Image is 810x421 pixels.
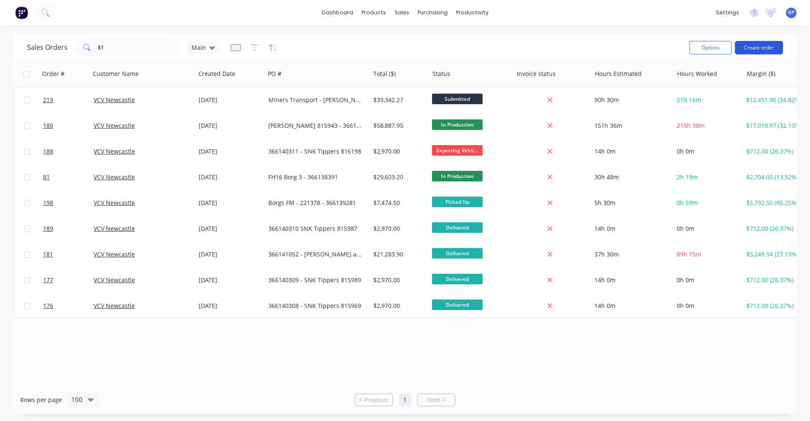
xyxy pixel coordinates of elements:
[373,199,423,207] div: $7,474.50
[94,199,135,207] a: VCV Newcastle
[199,250,262,259] div: [DATE]
[746,121,800,130] div: $17,010.97 (32.13%)
[268,224,362,233] div: 366140310 SNK Tippers 815987
[192,43,206,52] span: Main
[677,199,698,207] span: 0h 59m
[746,147,800,156] div: $712.00 (26.37%)
[318,6,357,19] a: dashboard
[43,276,53,284] span: 177
[43,190,94,216] a: 198
[746,250,800,259] div: $5,249.94 (27.13%)
[677,70,717,78] div: Hours Worked
[268,96,362,104] div: Miners Transport - [PERSON_NAME] 815922
[94,224,135,232] a: VCV Newcastle
[594,199,666,207] div: 5h 30m
[594,250,666,259] div: 37h 30m
[268,276,362,284] div: 366140309 - SNK Tippers 815989
[199,173,262,181] div: [DATE]
[373,70,396,78] div: Total ($)
[746,276,800,284] div: $712.00 (26.37%)
[432,171,483,181] span: In Production
[94,96,135,104] a: VCV Newcastle
[20,396,62,404] span: Rows per page
[43,96,53,104] span: 219
[268,121,362,130] div: [PERSON_NAME] 815943 - 366141255
[390,6,413,19] div: sales
[427,396,440,404] span: Next
[43,242,94,267] a: 181
[43,216,94,241] a: 189
[93,70,139,78] div: Customer Name
[432,248,483,259] span: Delivered
[43,121,53,130] span: 180
[199,199,262,207] div: [DATE]
[746,96,800,104] div: $12,451.90 (34.82%)
[677,224,694,232] span: 0h 0m
[43,173,50,181] span: 81
[677,147,694,155] span: 0h 0m
[432,70,450,78] div: Status
[418,396,455,404] a: Next page
[94,121,135,130] a: VCV Newcastle
[199,276,262,284] div: [DATE]
[373,173,423,181] div: $29,603.20
[747,70,775,78] div: Margin ($)
[373,121,423,130] div: $58,887.95
[94,302,135,310] a: VCV Newcastle
[746,302,800,310] div: $712.00 (26.37%)
[677,302,694,310] span: 0h 0m
[594,96,666,104] div: 90h 30m
[43,293,94,318] a: 176
[689,41,732,54] button: Options
[432,197,483,207] span: Picked Up
[351,394,459,406] ul: Pagination
[432,145,483,156] span: Expecting Vehic...
[517,70,556,78] div: Invoice status
[677,173,698,181] span: 2h 19m
[373,302,423,310] div: $2,970.00
[373,96,423,104] div: $39,342.27
[199,302,262,310] div: [DATE]
[43,113,94,138] a: 180
[594,173,666,181] div: 30h 48m
[43,267,94,293] a: 177
[432,222,483,233] span: Delivered
[712,6,743,19] div: settings
[199,147,262,156] div: [DATE]
[594,276,666,284] div: 14h 0m
[595,70,642,78] div: Hours Estimated
[594,121,666,130] div: 151h 36m
[677,96,701,104] span: 21h 16m
[43,165,94,190] a: 81
[746,199,800,207] div: $5,792.50 (85.25%)
[94,276,135,284] a: VCV Newcastle
[432,94,483,104] span: Submitted
[373,147,423,156] div: $2,970.00
[94,173,135,181] a: VCV Newcastle
[373,224,423,233] div: $2,970.00
[43,147,53,156] span: 188
[413,6,452,19] div: purchasing
[199,96,262,104] div: [DATE]
[355,396,392,404] a: Previous page
[268,199,362,207] div: Borgs FM - 221378 - 366139281
[199,224,262,233] div: [DATE]
[364,396,388,404] span: Previous
[268,173,362,181] div: FH16 Borg 3 - 366138391
[746,224,800,233] div: $712.00 (26.37%)
[788,9,794,16] span: RP
[268,302,362,310] div: 366140308 - SNK Tippers 815969
[399,394,411,406] a: Page 1 is your current page
[43,139,94,164] a: 188
[746,173,800,181] div: $2,704.00 (13.92%)
[373,250,423,259] div: $21,283.90
[43,250,53,259] span: 181
[94,250,135,258] a: VCV Newcastle
[268,147,362,156] div: 366140311 - SNK Tippers 816198
[43,87,94,113] a: 219
[452,6,493,19] div: productivity
[43,199,53,207] span: 198
[43,224,53,233] span: 189
[27,43,67,51] h1: Sales Orders
[268,250,362,259] div: 366141052 - [PERSON_NAME] and [PERSON_NAME] 221143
